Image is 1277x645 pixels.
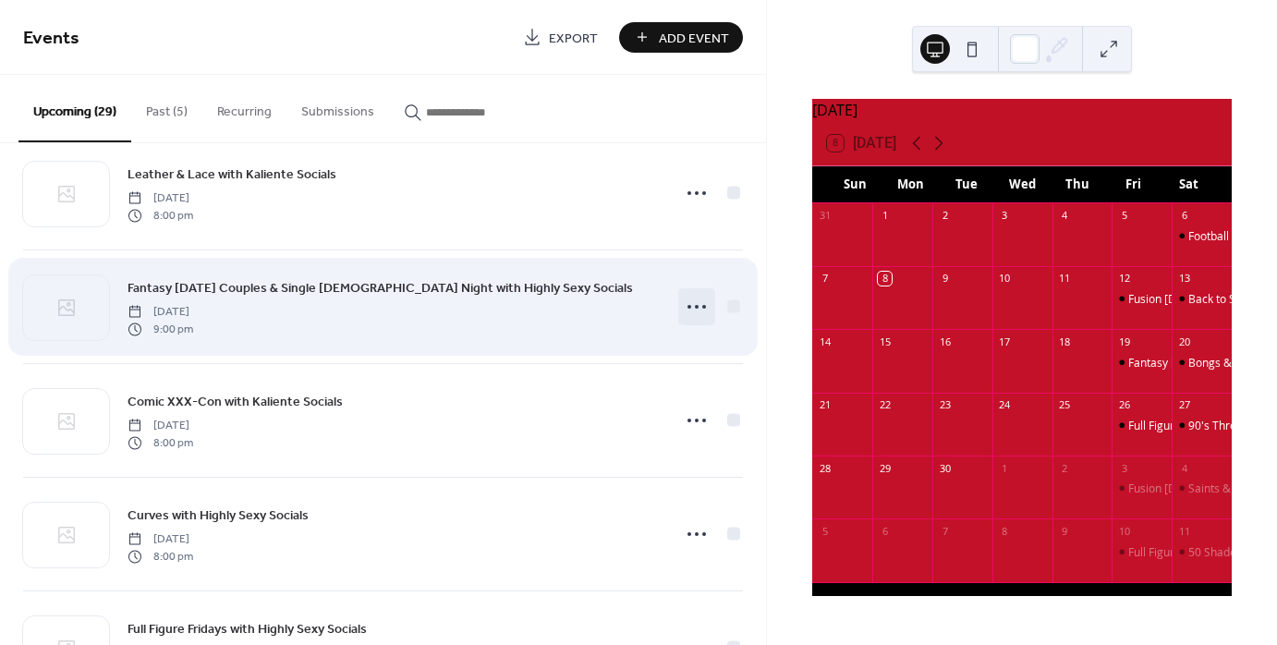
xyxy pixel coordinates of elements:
[878,461,892,475] div: 29
[878,398,892,412] div: 22
[882,166,938,203] div: Mon
[1117,461,1131,475] div: 3
[128,620,367,639] span: Full Figure Fridays with Highly Sexy Socials
[1112,355,1172,371] div: Fantasy Friday Couples & Single Ladies Night with Highly Sexy Socials
[23,20,79,56] span: Events
[1177,524,1191,538] div: 11
[818,335,832,348] div: 14
[1058,398,1072,412] div: 25
[1177,461,1191,475] div: 4
[1112,481,1172,496] div: Fusion Friday Kink Night
[818,524,832,538] div: 5
[994,166,1050,203] div: Wed
[1177,209,1191,223] div: 6
[1177,272,1191,286] div: 13
[1172,355,1232,371] div: Bongs & Thongs with Highly Sexy Socials
[128,164,336,185] a: Leather & Lace with Kaliente Socials
[998,335,1012,348] div: 17
[1117,209,1131,223] div: 5
[938,524,952,538] div: 7
[1117,272,1131,286] div: 12
[128,393,343,412] span: Comic XXX-Con with Kaliente Socials
[998,272,1012,286] div: 10
[1058,272,1072,286] div: 11
[938,461,952,475] div: 30
[938,335,952,348] div: 16
[659,29,729,48] span: Add Event
[509,22,612,53] a: Export
[878,524,892,538] div: 6
[128,548,193,565] span: 8:00 pm
[818,209,832,223] div: 31
[818,272,832,286] div: 7
[1117,398,1131,412] div: 26
[1058,335,1072,348] div: 18
[1117,335,1131,348] div: 19
[1050,166,1105,203] div: Thu
[286,75,389,140] button: Submissions
[938,209,952,223] div: 2
[1177,398,1191,412] div: 27
[1161,166,1217,203] div: Sat
[619,22,743,53] button: Add Event
[1188,291,1263,307] div: Back to School
[1058,461,1072,475] div: 2
[549,29,598,48] span: Export
[812,99,1232,121] div: [DATE]
[998,461,1012,475] div: 1
[128,277,633,298] a: Fantasy [DATE] Couples & Single [DEMOGRAPHIC_DATA] Night with Highly Sexy Socials
[878,272,892,286] div: 8
[1112,291,1172,307] div: Fusion Friday Kink Night
[1172,291,1232,307] div: Back to School
[1058,209,1072,223] div: 4
[128,165,336,185] span: Leather & Lace with Kaliente Socials
[878,209,892,223] div: 1
[128,618,367,639] a: Full Figure Fridays with Highly Sexy Socials
[938,398,952,412] div: 23
[1112,544,1172,560] div: Full Figure Fridays with Highly Sexy Socials
[818,461,832,475] div: 28
[128,391,343,412] a: Comic XXX-Con with Kaliente Socials
[128,190,193,207] span: [DATE]
[818,398,832,412] div: 21
[878,335,892,348] div: 15
[1172,544,1232,560] div: 50 Shades of Pink with Kaliente Socials
[128,304,193,321] span: [DATE]
[998,524,1012,538] div: 8
[128,505,309,526] a: Curves with Highly Sexy Socials
[1172,418,1232,433] div: 90's Throwback with Kaliente Socials
[1117,524,1131,538] div: 10
[128,321,193,337] span: 9:00 pm
[131,75,202,140] button: Past (5)
[998,209,1012,223] div: 3
[128,207,193,224] span: 8:00 pm
[128,434,193,451] span: 8:00 pm
[998,398,1012,412] div: 24
[938,272,952,286] div: 9
[1177,335,1191,348] div: 20
[18,75,131,142] button: Upcoming (29)
[128,418,193,434] span: [DATE]
[128,531,193,548] span: [DATE]
[1128,291,1254,307] div: Fusion [DATE] Kink Night
[202,75,286,140] button: Recurring
[827,166,882,203] div: Sun
[939,166,994,203] div: Tue
[1058,524,1072,538] div: 9
[1128,481,1254,496] div: Fusion [DATE] Kink Night
[128,506,309,526] span: Curves with Highly Sexy Socials
[1172,481,1232,496] div: Saints & Sinners with Highly Sexy Socials
[1172,228,1232,244] div: Football Night with Kaliente Socials
[1105,166,1161,203] div: Fri
[1112,418,1172,433] div: Full Figure Friday BBW Night with Highly Sexy Socials
[128,279,633,298] span: Fantasy [DATE] Couples & Single [DEMOGRAPHIC_DATA] Night with Highly Sexy Socials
